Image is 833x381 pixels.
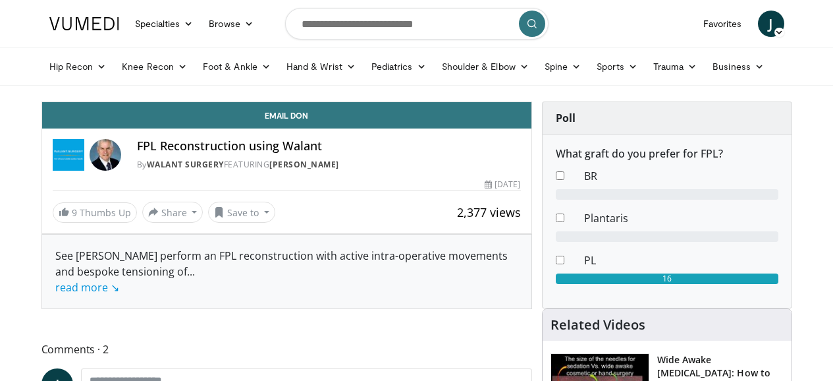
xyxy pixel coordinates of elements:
a: Email Don [42,102,531,129]
h4: Related Videos [551,317,645,333]
a: Favorites [695,11,750,37]
button: Share [142,202,203,223]
span: 9 [72,206,77,219]
h4: FPL Reconstruction using Walant [137,139,521,154]
dd: BR [574,168,788,184]
a: Sports [589,53,645,80]
strong: Poll [556,111,576,125]
span: 2,377 views [457,204,521,220]
div: 16 [556,274,778,284]
a: read more ↘ [55,280,119,295]
input: Search topics, interventions [285,8,549,40]
a: Business [705,53,772,80]
a: Hip Recon [41,53,115,80]
a: Knee Recon [114,53,195,80]
a: Specialties [127,11,202,37]
img: Avatar [90,139,121,171]
a: [PERSON_NAME] [269,159,339,170]
img: VuMedi Logo [49,17,119,30]
div: By FEATURING [137,159,521,171]
a: Foot & Ankle [195,53,279,80]
a: Hand & Wrist [279,53,363,80]
span: Comments 2 [41,341,532,358]
a: Trauma [645,53,705,80]
dd: PL [574,252,788,268]
dd: Plantaris [574,210,788,226]
div: [DATE] [485,179,520,190]
a: Walant Surgery [147,159,224,170]
a: Spine [537,53,589,80]
img: Walant Surgery [53,139,84,171]
a: 9 Thumbs Up [53,202,137,223]
a: Pediatrics [363,53,434,80]
div: See [PERSON_NAME] perform an FPL reconstruction with active intra-operative movements and bespoke... [55,248,518,295]
a: J [758,11,784,37]
button: Save to [208,202,275,223]
a: Browse [201,11,261,37]
h6: What graft do you prefer for FPL? [556,148,778,160]
a: Shoulder & Elbow [434,53,537,80]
